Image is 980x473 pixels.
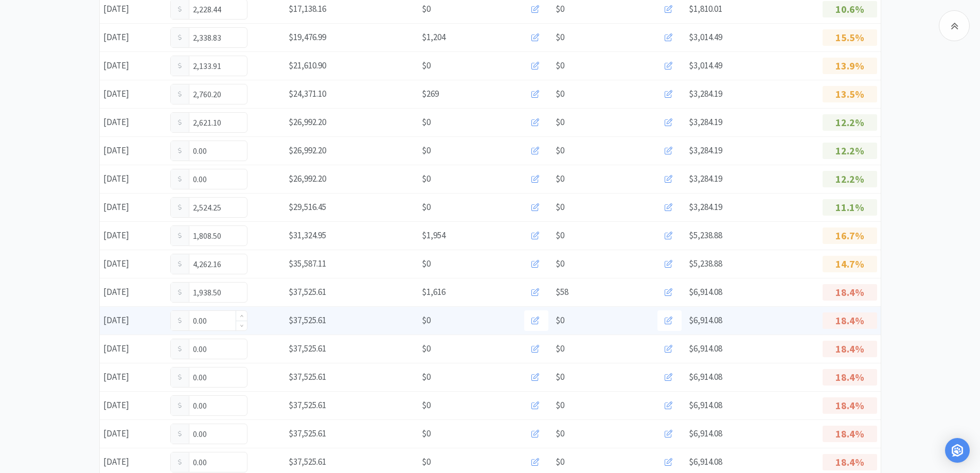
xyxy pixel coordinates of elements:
p: 18.4% [823,341,877,357]
p: 11.1% [823,199,877,216]
span: $26,992.20 [289,173,326,184]
div: [DATE] [100,423,167,444]
span: Decrease Value [236,321,247,330]
span: $0 [422,427,431,441]
span: $37,525.61 [289,428,326,439]
span: $0 [556,200,564,214]
span: $269 [422,87,439,101]
span: $0 [422,200,431,214]
span: $0 [556,144,564,157]
p: 18.4% [823,369,877,386]
span: $3,284.19 [689,201,722,213]
p: 15.5% [823,29,877,46]
span: $0 [422,115,431,129]
span: $37,525.61 [289,399,326,411]
span: Increase Value [236,311,247,321]
div: [DATE] [100,55,167,76]
span: $0 [422,257,431,271]
p: 13.5% [823,86,877,102]
span: $0 [556,398,564,412]
span: $21,610.90 [289,60,326,71]
div: [DATE] [100,168,167,189]
span: $0 [556,427,564,441]
span: $0 [422,144,431,157]
span: $0 [556,342,564,356]
span: $6,914.08 [689,343,722,354]
span: $0 [556,370,564,384]
span: $3,284.19 [689,173,722,184]
span: $6,914.08 [689,456,722,467]
i: icon: down [240,324,243,327]
span: $26,992.20 [289,116,326,128]
p: 13.9% [823,58,877,74]
span: $0 [422,398,431,412]
p: 18.4% [823,426,877,442]
span: $0 [422,313,431,327]
span: $26,992.20 [289,145,326,156]
div: [DATE] [100,282,167,303]
span: $37,525.61 [289,286,326,297]
span: $6,914.08 [689,399,722,411]
div: [DATE] [100,395,167,416]
p: 12.2% [823,171,877,187]
span: $0 [556,115,564,129]
span: $0 [556,2,564,16]
span: $1,616 [422,285,446,299]
span: $6,914.08 [689,371,722,382]
p: 18.4% [823,397,877,414]
span: $24,371.10 [289,88,326,99]
span: $0 [422,172,431,186]
span: $35,587.11 [289,258,326,269]
div: [DATE] [100,140,167,161]
span: $3,014.49 [689,60,722,71]
span: $5,238.88 [689,258,722,269]
span: $1,204 [422,30,446,44]
span: $37,525.61 [289,456,326,467]
span: $37,525.61 [289,371,326,382]
span: $0 [556,30,564,44]
span: $0 [422,342,431,356]
div: [DATE] [100,225,167,246]
div: [DATE] [100,338,167,359]
p: 14.7% [823,256,877,272]
p: 18.4% [823,312,877,329]
span: $1,810.01 [689,3,722,14]
i: icon: up [240,314,243,318]
span: $3,014.49 [689,31,722,43]
span: $0 [422,370,431,384]
div: [DATE] [100,112,167,133]
span: $3,284.19 [689,88,722,99]
span: $0 [556,455,564,469]
span: $1,954 [422,229,446,242]
div: [DATE] [100,253,167,274]
div: [DATE] [100,366,167,388]
span: $3,284.19 [689,145,722,156]
span: $6,914.08 [689,428,722,439]
span: $6,914.08 [689,314,722,326]
div: [DATE] [100,451,167,472]
p: 18.4% [823,454,877,470]
span: $0 [556,59,564,73]
span: $0 [556,172,564,186]
span: $29,516.45 [289,201,326,213]
span: $0 [422,59,431,73]
div: [DATE] [100,310,167,331]
span: $0 [422,2,431,16]
span: $37,525.61 [289,343,326,354]
span: $31,324.95 [289,230,326,241]
span: $37,525.61 [289,314,326,326]
span: $0 [556,313,564,327]
div: [DATE] [100,197,167,218]
span: $19,476.99 [289,31,326,43]
p: 12.2% [823,114,877,131]
span: $5,238.88 [689,230,722,241]
p: 12.2% [823,143,877,159]
div: [DATE] [100,27,167,48]
span: $3,284.19 [689,116,722,128]
p: 18.4% [823,284,877,301]
span: $6,914.08 [689,286,722,297]
div: Open Intercom Messenger [945,438,970,463]
p: 10.6% [823,1,877,17]
span: $0 [422,455,431,469]
span: $17,138.16 [289,3,326,14]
